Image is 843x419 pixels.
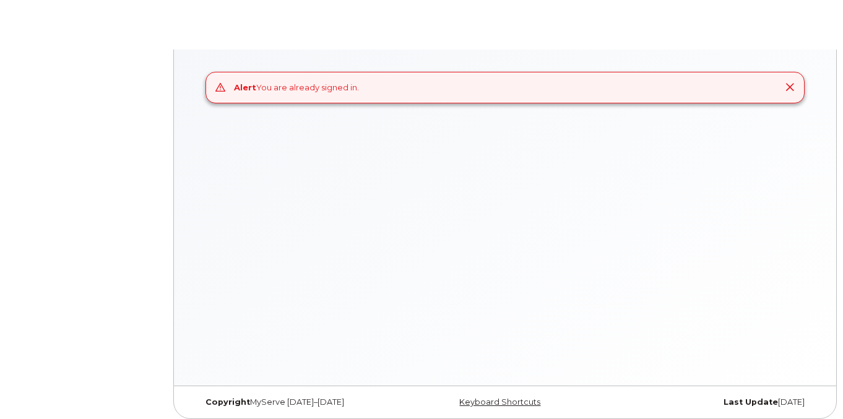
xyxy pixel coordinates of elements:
strong: Last Update [724,397,778,407]
div: [DATE] [608,397,814,407]
div: MyServe [DATE]–[DATE] [196,397,402,407]
div: You are already signed in. [234,82,359,93]
strong: Copyright [205,397,250,407]
a: Keyboard Shortcuts [459,397,540,407]
strong: Alert [234,82,256,92]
